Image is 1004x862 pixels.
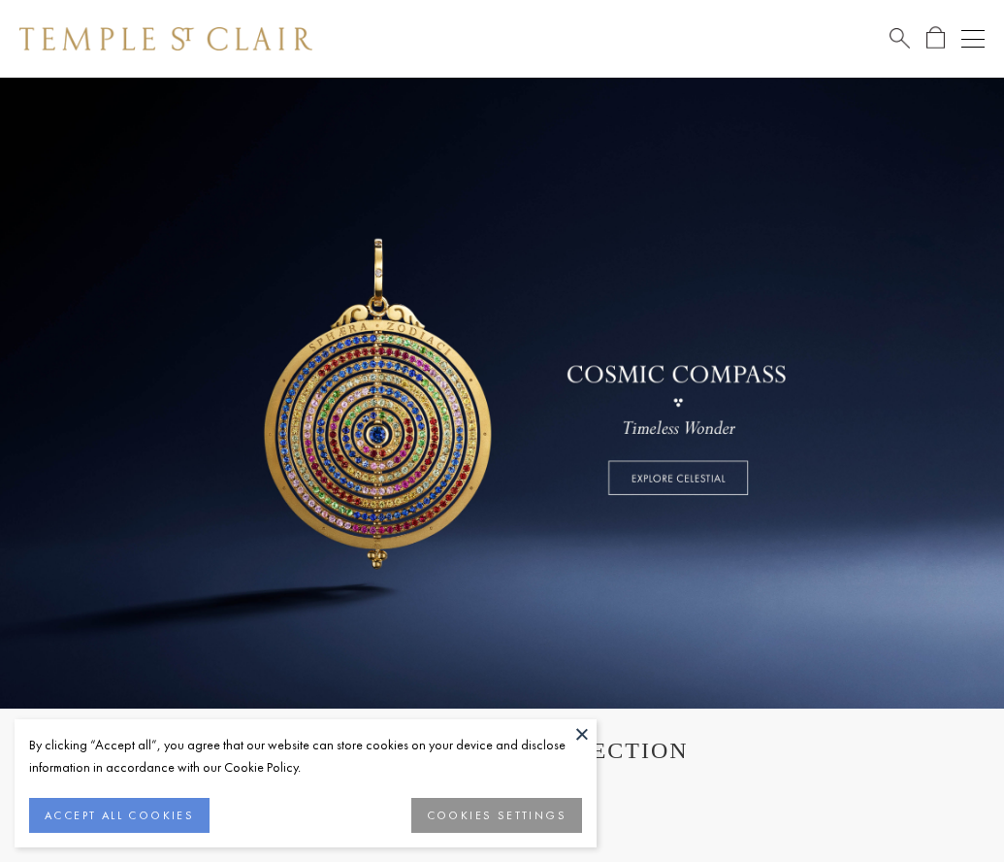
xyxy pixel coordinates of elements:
button: ACCEPT ALL COOKIES [29,798,210,833]
button: Open navigation [961,27,985,50]
a: Search [890,26,910,50]
div: By clicking “Accept all”, you agree that our website can store cookies on your device and disclos... [29,734,582,779]
a: Open Shopping Bag [926,26,945,50]
img: Temple St. Clair [19,27,312,50]
button: COOKIES SETTINGS [411,798,582,833]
